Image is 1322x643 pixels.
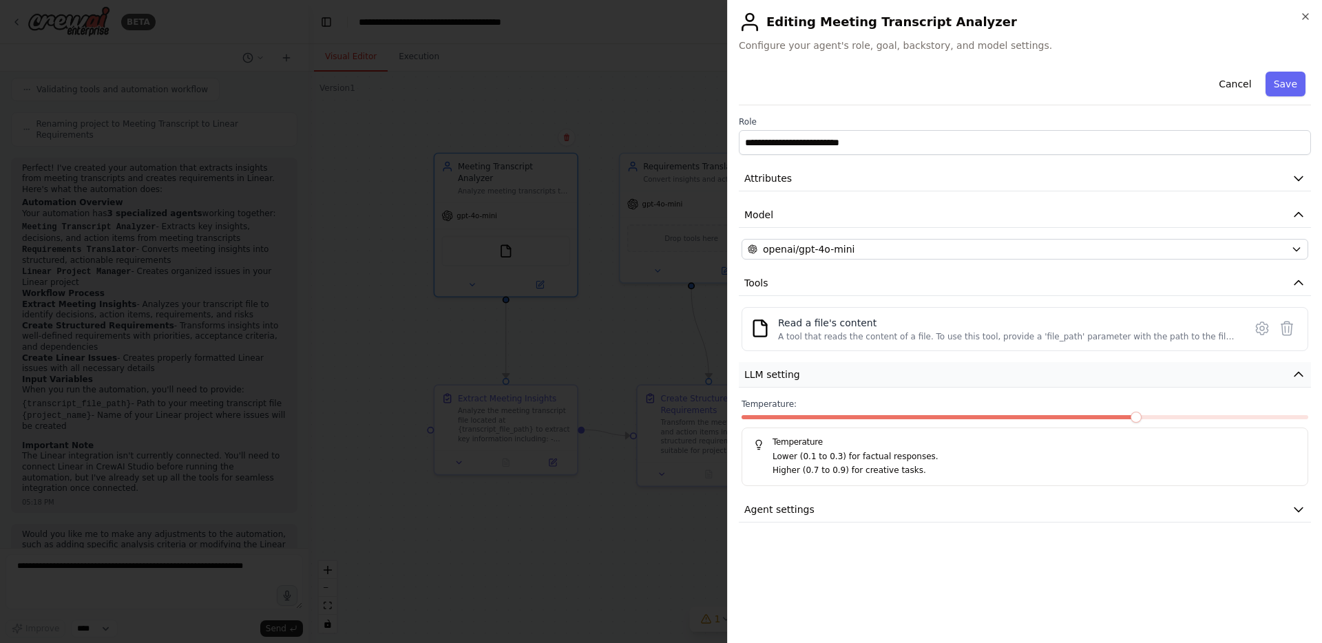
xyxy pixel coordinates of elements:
button: Attributes [739,166,1311,191]
p: Higher (0.7 to 0.9) for creative tasks. [773,464,1297,478]
h2: Editing Meeting Transcript Analyzer [739,11,1311,33]
button: LLM setting [739,362,1311,388]
img: FileReadTool [751,319,770,338]
span: openai/gpt-4o-mini [763,242,855,256]
button: Cancel [1210,72,1259,96]
button: Model [739,202,1311,228]
h5: Temperature [753,436,1297,447]
span: Agent settings [744,503,815,516]
span: Attributes [744,171,792,185]
div: A tool that reads the content of a file. To use this tool, provide a 'file_path' parameter with t... [778,331,1236,342]
span: LLM setting [744,368,800,381]
button: openai/gpt-4o-mini [742,239,1308,260]
button: Configure tool [1250,316,1274,341]
button: Agent settings [739,497,1311,523]
p: Lower (0.1 to 0.3) for factual responses. [773,450,1297,464]
button: Tools [739,271,1311,296]
span: Configure your agent's role, goal, backstory, and model settings. [739,39,1311,52]
label: Role [739,116,1311,127]
span: Model [744,208,773,222]
span: Tools [744,276,768,290]
div: Read a file's content [778,316,1236,330]
button: Save [1266,72,1305,96]
button: Delete tool [1274,316,1299,341]
span: Temperature: [742,399,797,410]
